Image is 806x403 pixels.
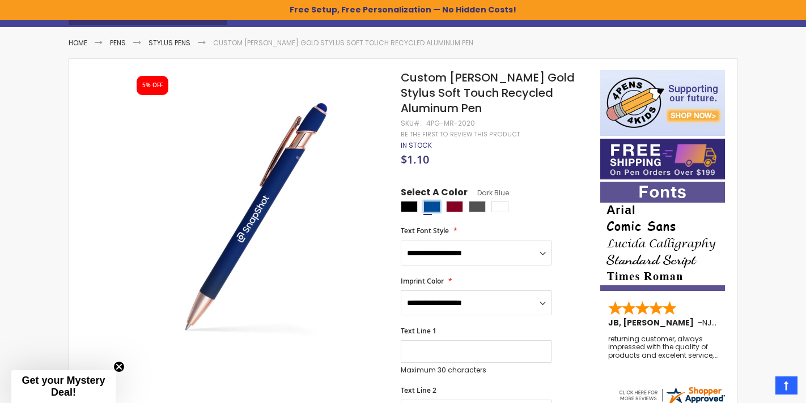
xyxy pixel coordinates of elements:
a: Stylus Pens [149,38,190,48]
span: Text Line 2 [401,385,436,395]
div: Black [401,201,418,212]
div: Get your Mystery Deal!Close teaser [11,370,116,403]
span: JB, [PERSON_NAME] [608,317,698,328]
a: Pens [110,38,126,48]
span: Imprint Color [401,276,444,286]
strong: SKU [401,118,422,128]
span: NJ [702,317,716,328]
a: Be the first to review this product [401,130,520,139]
div: Burgundy [446,201,463,212]
span: Text Line 1 [401,326,436,336]
span: Custom [PERSON_NAME] Gold Stylus Soft Touch Recycled Aluminum Pen [401,70,575,116]
div: Gunmetal [469,201,486,212]
div: 5% OFF [142,82,163,89]
div: returning customer, always impressed with the quality of products and excelent service, will retu... [608,335,718,359]
span: Get your Mystery Deal! [22,375,105,398]
div: 4PG-MR-2020 [426,119,475,128]
span: Select A Color [401,186,468,201]
img: font-personalization-examples [600,182,725,291]
a: Home [69,38,87,48]
div: White [491,201,508,212]
div: Availability [401,141,432,150]
img: Free shipping on orders over $199 [600,139,725,179]
img: 4pg-mr-2020-lexi-satin-touch-stylus-pen_dark_blue_1.jpg [126,87,385,345]
span: $1.10 [401,152,429,167]
span: - , [698,317,796,328]
button: Close teaser [113,361,125,372]
span: Text Font Style [401,226,449,235]
div: Dark Blue [423,201,440,212]
span: Dark Blue [468,188,509,198]
img: 4pens 4 kids [600,70,725,136]
li: Custom [PERSON_NAME] Gold Stylus Soft Touch Recycled Aluminum Pen [213,38,473,48]
span: In stock [401,140,432,150]
p: Maximum 30 characters [401,366,552,375]
iframe: Google Customer Reviews [712,372,806,403]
